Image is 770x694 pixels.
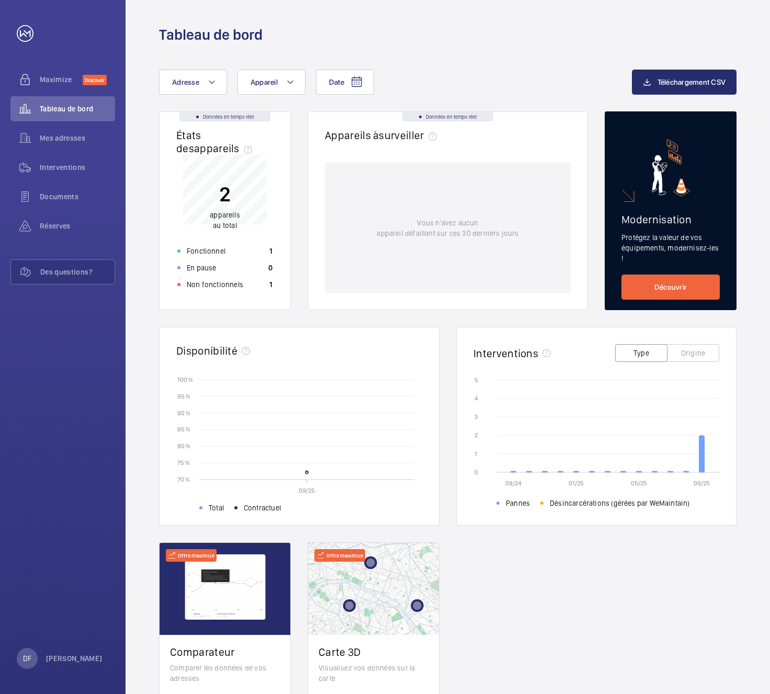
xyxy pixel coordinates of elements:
[319,645,428,658] h2: Carte 3D
[299,487,315,494] text: 09/25
[40,191,115,202] span: Documents
[177,426,190,433] text: 85 %
[237,70,305,95] button: Appareil
[268,263,273,273] p: 0
[40,74,83,85] span: Maximize
[667,344,719,362] button: Origine
[170,663,280,684] p: Comparer les données de vos adresses
[40,221,115,231] span: Réserves
[210,211,240,219] span: appareils
[194,142,256,155] span: appareils
[177,475,190,483] text: 70 %
[170,645,280,658] h2: Comparateur
[474,450,477,458] text: 1
[177,376,193,383] text: 100 %
[177,409,190,416] text: 90 %
[210,210,240,231] p: au total
[377,218,518,238] p: Vous n'avez aucun appareil défaillant sur ces 30 derniers jours
[474,377,478,384] text: 5
[658,78,726,86] span: Téléchargement CSV
[176,129,256,155] h2: États des
[569,480,584,487] text: 01/25
[621,213,720,226] h2: Modernisation
[159,70,227,95] button: Adresse
[550,498,689,508] span: Désincarcérations (gérées par WeMaintain)
[631,480,647,487] text: 05/25
[251,78,278,86] span: Appareil
[40,162,115,173] span: Interventions
[244,503,281,513] span: Contractuel
[325,129,441,142] h2: Appareils à
[210,181,240,207] p: 2
[176,344,237,357] h2: Disponibilité
[314,549,365,562] div: Offre maximize
[83,75,107,85] span: Discover
[209,503,224,513] span: Total
[187,263,216,273] p: En pause
[316,70,374,95] button: Date
[172,78,199,86] span: Adresse
[474,413,478,420] text: 3
[694,480,710,487] text: 09/25
[505,480,522,487] text: 09/24
[40,133,115,143] span: Mes adresses
[474,395,478,402] text: 4
[46,653,103,664] p: [PERSON_NAME]
[187,246,225,256] p: Fonctionnel
[159,25,263,44] h1: Tableau de bord
[632,70,737,95] button: Téléchargement CSV
[474,469,478,476] text: 0
[506,498,530,508] span: Pannes
[402,112,493,121] div: Données en temps réel
[621,232,720,264] p: Protégez la valeur de vos équipements, modernisez-les !
[329,78,344,86] span: Date
[621,275,720,300] a: Découvrir
[166,549,217,562] div: Offre maximize
[474,431,478,439] text: 2
[269,279,273,290] p: 1
[269,246,273,256] p: 1
[179,112,270,121] div: Données en temps réel
[379,129,440,142] span: surveiller
[319,663,428,684] p: Visualisez vos données sur la carte
[40,104,115,114] span: Tableau de bord
[40,267,115,277] span: Des questions?
[187,279,243,290] p: Non fonctionnels
[615,344,667,362] button: Type
[23,653,31,664] p: DF
[177,442,190,450] text: 80 %
[652,139,690,196] img: marketing-card.svg
[177,459,190,467] text: 75 %
[473,347,538,360] h2: Interventions
[177,392,190,400] text: 95 %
